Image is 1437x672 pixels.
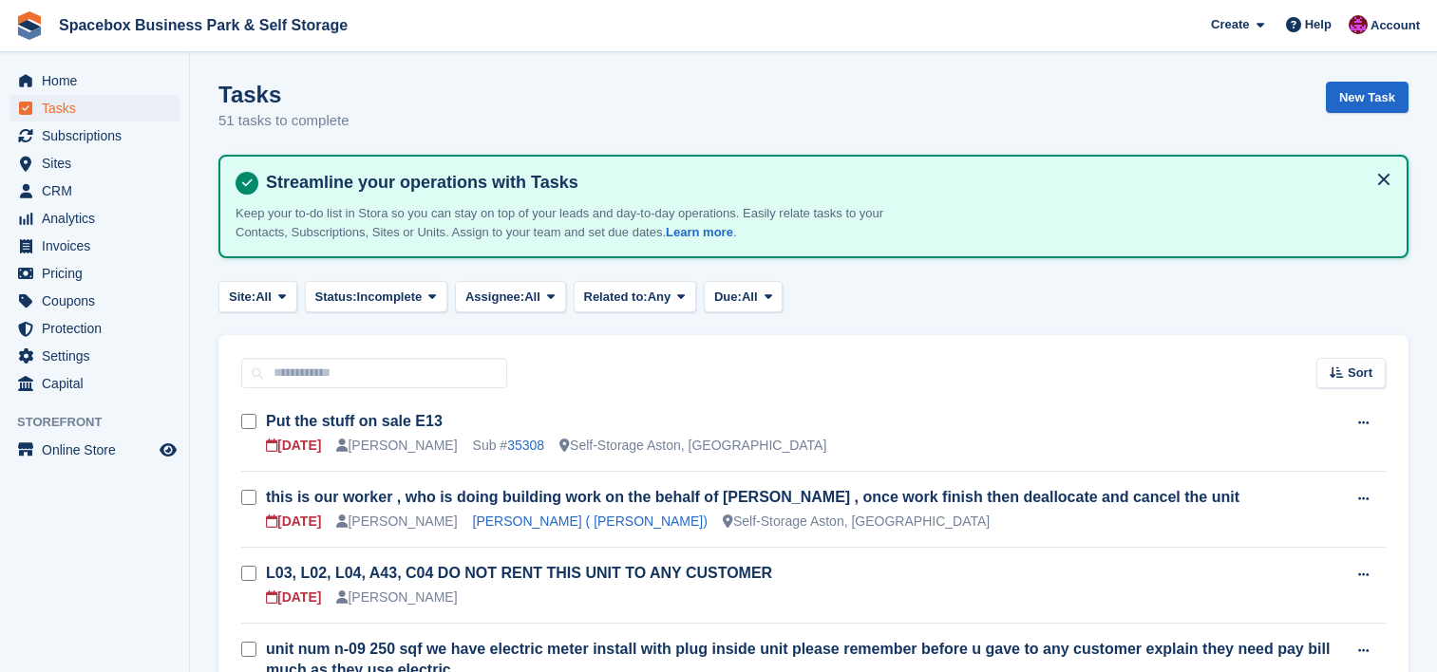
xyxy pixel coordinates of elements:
a: Preview store [157,439,180,461]
a: menu [9,370,180,397]
span: Storefront [17,413,189,432]
span: Capital [42,370,156,397]
a: [PERSON_NAME] ( [PERSON_NAME]) [473,513,708,529]
span: Account [1371,16,1420,35]
span: CRM [42,177,156,204]
div: [DATE] [266,512,321,532]
button: Due: All [704,281,783,312]
div: [PERSON_NAME] [336,436,457,456]
a: New Task [1326,82,1409,113]
span: Tasks [42,95,156,121]
span: Create [1211,15,1249,34]
a: menu [9,205,180,232]
a: menu [9,150,180,177]
span: Sites [42,150,156,177]
div: Self-Storage Aston, [GEOGRAPHIC_DATA] [723,512,990,532]
p: 51 tasks to complete [218,110,350,132]
span: Analytics [42,205,156,232]
a: Learn more [666,225,733,239]
a: menu [9,177,180,204]
a: this is our worker , who is doing building work on the behalf of [PERSON_NAME] , once work finish... [266,489,1239,505]
span: Coupons [42,288,156,314]
div: Sub # [473,436,545,456]
a: menu [9,95,180,121]
a: menu [9,343,180,369]
button: Site: All [218,281,297,312]
span: Status: [315,288,357,307]
img: Shitika Balanath [1349,15,1368,34]
span: Pricing [42,260,156,287]
span: Site: [229,288,255,307]
a: menu [9,122,180,149]
span: Settings [42,343,156,369]
h1: Tasks [218,82,350,107]
span: All [524,288,540,307]
a: Spacebox Business Park & Self Storage [51,9,355,41]
span: Incomplete [357,288,423,307]
span: Help [1305,15,1332,34]
img: stora-icon-8386f47178a22dfd0bd8f6a31ec36ba5ce8667c1dd55bd0f319d3a0aa187defe.svg [15,11,44,40]
span: Subscriptions [42,122,156,149]
a: menu [9,233,180,259]
div: [DATE] [266,436,321,456]
div: [DATE] [266,588,321,607]
span: Protection [42,315,156,342]
button: Status: Incomplete [305,281,447,312]
h4: Streamline your operations with Tasks [258,172,1391,194]
a: menu [9,260,180,287]
div: [PERSON_NAME] [336,588,457,607]
button: Assignee: All [455,281,566,312]
button: Related to: Any [574,281,696,312]
a: menu [9,67,180,94]
a: Put the stuff on sale E13 [266,413,443,429]
span: Due: [714,288,742,307]
span: All [742,288,758,307]
a: menu [9,437,180,463]
span: All [255,288,272,307]
span: Home [42,67,156,94]
div: Self-Storage Aston, [GEOGRAPHIC_DATA] [559,436,826,456]
span: Online Store [42,437,156,463]
span: Related to: [584,288,648,307]
a: menu [9,315,180,342]
span: Invoices [42,233,156,259]
a: menu [9,288,180,314]
span: Sort [1348,364,1372,383]
p: Keep your to-do list in Stora so you can stay on top of your leads and day-to-day operations. Eas... [236,204,900,241]
span: Assignee: [465,288,524,307]
a: 35308 [507,438,544,453]
span: Any [648,288,671,307]
div: [PERSON_NAME] [336,512,457,532]
a: L03, L02, L04, A43, C04 DO NOT RENT THIS UNIT TO ANY CUSTOMER [266,565,772,581]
